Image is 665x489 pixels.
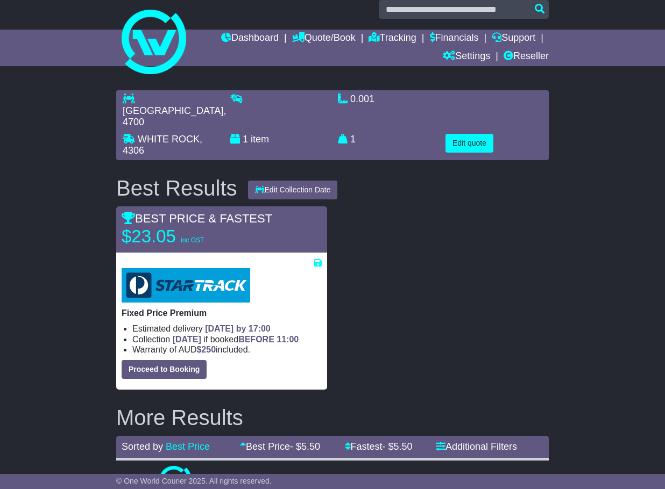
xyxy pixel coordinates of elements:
li: Warranty of AUD included. [132,344,322,355]
span: [DATE] [173,335,201,344]
span: WHITE ROCK [138,134,200,145]
div: Best Results [111,176,243,200]
span: - $ [383,441,413,452]
span: Sorted by [122,441,163,452]
button: Proceed to Booking [122,360,207,379]
h2: More Results [116,406,549,429]
a: Financials [430,30,479,48]
span: - $ [290,441,320,452]
span: inc GST [181,236,204,244]
span: 5.50 [394,441,413,452]
span: , 4306 [123,134,202,156]
span: 5.50 [301,441,320,452]
a: Additional Filters [436,441,517,452]
span: $ [196,345,216,354]
span: [DATE] by 17:00 [205,324,271,333]
p: $23.05 [122,226,256,247]
img: StarTrack: Fixed Price Premium [122,268,250,303]
span: [GEOGRAPHIC_DATA] [123,105,223,116]
button: Edit quote [445,134,493,153]
a: Best Price- $5.50 [240,441,320,452]
a: Best Price [166,441,210,452]
span: if booked [173,335,299,344]
a: Support [492,30,535,48]
p: Fixed Price Premium [122,308,322,318]
a: Quote/Book [292,30,356,48]
a: Settings [443,48,490,66]
span: 1 [243,134,248,145]
a: Tracking [369,30,416,48]
span: BEFORE [238,335,274,344]
span: 250 [201,345,216,354]
button: Edit Collection Date [248,181,338,199]
a: Reseller [504,48,549,66]
li: Estimated delivery [132,323,322,334]
li: Collection [132,334,322,344]
span: 11:00 [277,335,299,344]
span: 1 [350,134,356,145]
a: Dashboard [221,30,279,48]
span: , 4700 [123,105,226,128]
a: Fastest- $5.50 [345,441,413,452]
span: item [251,134,269,145]
span: BEST PRICE & FASTEST [122,212,272,225]
span: © One World Courier 2025. All rights reserved. [116,477,272,485]
span: 0.001 [350,94,374,104]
